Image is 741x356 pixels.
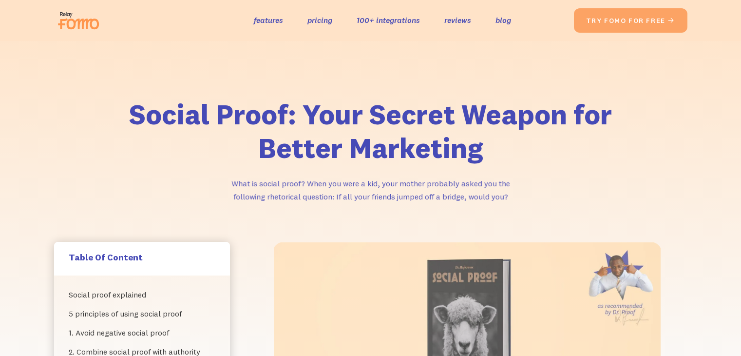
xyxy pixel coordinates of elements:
[444,13,471,27] a: reviews
[574,8,687,33] a: try fomo for free
[254,13,283,27] a: features
[69,285,215,304] a: Social proof explained
[495,13,511,27] a: blog
[667,16,675,25] span: 
[69,252,215,263] h5: Table Of Content
[307,13,332,27] a: pricing
[225,177,516,203] p: What is social proof? When you were a kid, your mother probably asked you the following rhetorica...
[69,304,215,323] a: 5 principles of using social proof
[69,323,215,342] a: 1. Avoid negative social proof
[122,98,619,165] h1: Social Proof: Your Secret Weapon for Better Marketing
[357,13,420,27] a: 100+ integrations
